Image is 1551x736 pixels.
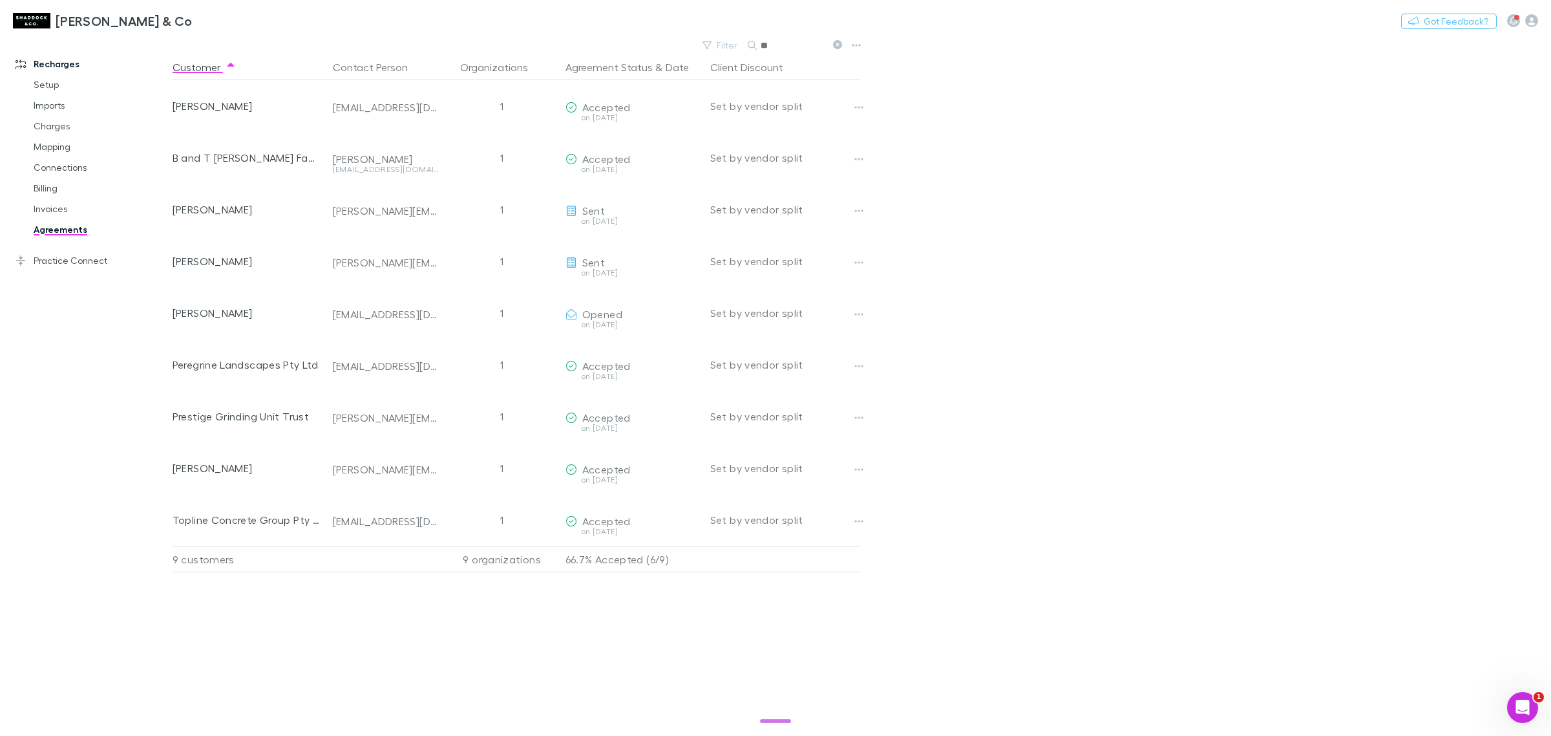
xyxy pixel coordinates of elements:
[173,287,322,339] div: [PERSON_NAME]
[173,132,322,184] div: B and T [PERSON_NAME] Family Trust
[565,217,700,225] div: on [DATE]
[444,132,560,184] div: 1
[444,391,560,442] div: 1
[21,116,182,136] a: Charges
[173,442,322,494] div: [PERSON_NAME]
[565,269,700,277] div: on [DATE]
[710,235,860,287] div: Set by vendor split
[444,494,560,546] div: 1
[666,54,689,80] button: Date
[333,360,439,373] div: [EMAIL_ADDRESS][DOMAIN_NAME]
[710,391,860,442] div: Set by vendor split
[21,157,182,178] a: Connections
[21,136,182,157] a: Mapping
[3,250,182,271] a: Practice Connect
[173,184,322,235] div: [PERSON_NAME]
[582,204,605,217] span: Sent
[710,287,860,339] div: Set by vendor split
[333,515,439,528] div: [EMAIL_ADDRESS][DOMAIN_NAME]
[710,54,799,80] button: Client Discount
[582,360,631,372] span: Accepted
[565,54,653,80] button: Agreement Status
[173,80,322,132] div: [PERSON_NAME]
[444,547,560,572] div: 9 organizations
[582,463,631,475] span: Accepted
[582,153,631,165] span: Accepted
[444,442,560,494] div: 1
[710,442,860,494] div: Set by vendor split
[333,166,439,173] div: [EMAIL_ADDRESS][DOMAIN_NAME]
[333,101,439,114] div: [EMAIL_ADDRESS][DOMAIN_NAME]
[565,54,700,80] div: &
[173,54,236,80] button: Customer
[333,54,423,80] button: Contact Person
[173,547,328,572] div: 9 customers
[444,235,560,287] div: 1
[333,308,439,321] div: [EMAIL_ADDRESS][DOMAIN_NAME]
[582,515,631,527] span: Accepted
[565,373,700,380] div: on [DATE]
[1534,692,1544,702] span: 1
[1401,14,1497,29] button: Got Feedback?
[444,287,560,339] div: 1
[333,204,439,217] div: [PERSON_NAME][EMAIL_ADDRESS][DOMAIN_NAME]
[710,132,860,184] div: Set by vendor split
[565,166,700,173] div: on [DATE]
[173,391,322,442] div: Prestige Grinding Unit Trust
[333,411,439,424] div: [PERSON_NAME][EMAIL_ADDRESS][DOMAIN_NAME]
[565,528,700,536] div: on [DATE]
[444,184,560,235] div: 1
[444,80,560,132] div: 1
[56,13,193,28] h3: [PERSON_NAME] & Co
[565,547,700,572] p: 66.7% Accepted (6/9)
[5,5,200,36] a: [PERSON_NAME] & Co
[582,411,631,424] span: Accepted
[333,153,439,166] div: [PERSON_NAME]
[582,101,631,113] span: Accepted
[21,199,182,219] a: Invoices
[21,74,182,95] a: Setup
[333,256,439,269] div: [PERSON_NAME][EMAIL_ADDRESS][DOMAIN_NAME]
[710,184,860,235] div: Set by vendor split
[1507,692,1538,723] iframe: Intercom live chat
[565,476,700,484] div: on [DATE]
[13,13,50,28] img: Shaddock & Co's Logo
[173,339,322,391] div: Peregrine Landscapes Pty Ltd
[565,424,700,432] div: on [DATE]
[582,256,605,268] span: Sent
[173,235,322,287] div: [PERSON_NAME]
[565,114,700,122] div: on [DATE]
[696,38,745,53] button: Filter
[173,494,322,546] div: Topline Concrete Group Pty Ltd
[21,95,182,116] a: Imports
[582,308,622,320] span: Opened
[333,463,439,476] div: [PERSON_NAME][EMAIL_ADDRESS][PERSON_NAME][DOMAIN_NAME]
[21,219,182,240] a: Agreements
[444,339,560,391] div: 1
[460,54,543,80] button: Organizations
[21,178,182,199] a: Billing
[3,54,182,74] a: Recharges
[565,321,700,329] div: on [DATE]
[710,339,860,391] div: Set by vendor split
[710,80,860,132] div: Set by vendor split
[710,494,860,546] div: Set by vendor split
